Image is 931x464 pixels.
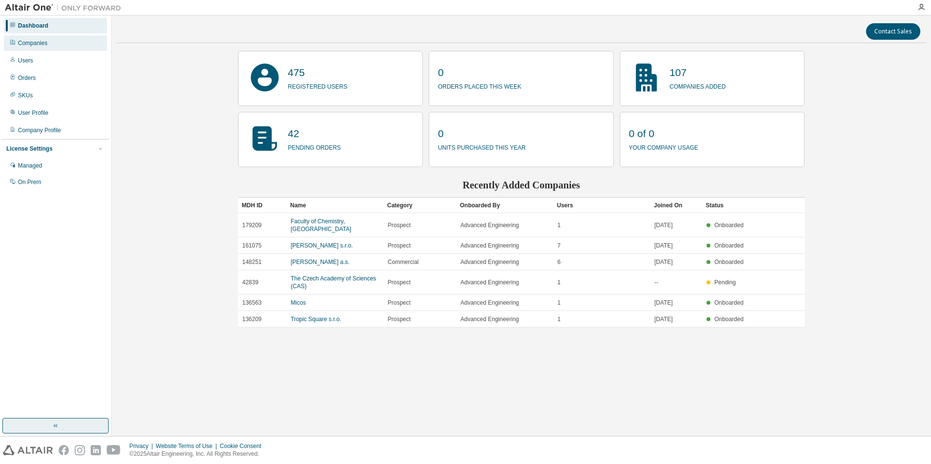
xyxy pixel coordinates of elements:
[242,198,283,213] div: MDH ID
[706,198,747,213] div: Status
[288,65,348,80] p: 475
[558,315,561,323] span: 1
[242,258,262,266] span: 148251
[291,259,350,265] a: [PERSON_NAME] a.s.
[388,258,419,266] span: Commercial
[291,218,352,232] a: Faculty of Chemistry, [GEOGRAPHIC_DATA]
[242,242,262,249] span: 161075
[18,126,61,134] div: Company Profile
[866,23,920,40] button: Contact Sales
[18,22,48,30] div: Dashboard
[291,299,306,306] a: Micos
[291,275,376,290] a: The Czech Academy of Sciences (CAS)
[107,445,121,455] img: youtube.svg
[129,450,267,458] p: © 2025 Altair Engineering, Inc. All Rights Reserved.
[655,299,673,307] span: [DATE]
[75,445,85,455] img: instagram.svg
[558,258,561,266] span: 6
[629,126,698,141] p: 0 of 0
[291,316,341,323] a: Tropic Square s.r.o.
[714,299,743,306] span: Onboarded
[288,80,348,91] p: registered users
[388,278,411,286] span: Prospect
[156,442,220,450] div: Website Terms of Use
[438,141,526,152] p: units purchased this year
[461,278,519,286] span: Advanced Engineering
[18,162,42,170] div: Managed
[18,39,48,47] div: Companies
[461,258,519,266] span: Advanced Engineering
[655,258,673,266] span: [DATE]
[388,242,411,249] span: Prospect
[558,278,561,286] span: 1
[438,80,521,91] p: orders placed this week
[18,74,36,82] div: Orders
[18,57,33,64] div: Users
[461,299,519,307] span: Advanced Engineering
[629,141,698,152] p: your company usage
[655,242,673,249] span: [DATE]
[91,445,101,455] img: linkedin.svg
[288,141,341,152] p: pending orders
[655,278,658,286] span: --
[6,145,52,153] div: License Settings
[461,315,519,323] span: Advanced Engineering
[388,221,411,229] span: Prospect
[438,126,526,141] p: 0
[654,198,698,213] div: Joined On
[242,299,262,307] span: 136563
[242,221,262,229] span: 179209
[290,198,380,213] div: Name
[3,445,53,455] img: altair_logo.svg
[291,242,353,249] a: [PERSON_NAME] s.r.o.
[460,198,549,213] div: Onboarded By
[18,178,41,186] div: On Prem
[714,222,743,229] span: Onboarded
[238,179,805,191] h2: Recently Added Companies
[18,92,33,99] div: SKUs
[129,442,156,450] div: Privacy
[558,221,561,229] span: 1
[388,299,411,307] span: Prospect
[387,198,452,213] div: Category
[670,65,726,80] p: 107
[670,80,726,91] p: companies added
[5,3,126,13] img: Altair One
[714,279,736,286] span: Pending
[655,221,673,229] span: [DATE]
[558,299,561,307] span: 1
[220,442,267,450] div: Cookie Consent
[388,315,411,323] span: Prospect
[242,315,262,323] span: 136209
[714,259,743,265] span: Onboarded
[461,242,519,249] span: Advanced Engineering
[557,198,646,213] div: Users
[288,126,341,141] p: 42
[714,316,743,323] span: Onboarded
[714,242,743,249] span: Onboarded
[461,221,519,229] span: Advanced Engineering
[242,278,258,286] span: 42839
[655,315,673,323] span: [DATE]
[558,242,561,249] span: 7
[18,109,48,117] div: User Profile
[438,65,521,80] p: 0
[59,445,69,455] img: facebook.svg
